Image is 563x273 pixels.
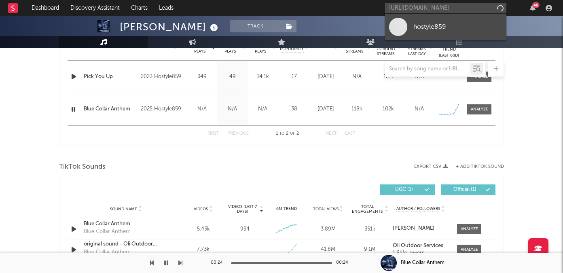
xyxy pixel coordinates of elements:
input: Search for artists [385,3,506,13]
div: 5.43k [184,225,222,233]
a: hostyle859 [385,14,506,40]
button: Export CSV [414,164,448,169]
div: N/A [189,105,215,113]
div: 118k [343,105,370,113]
a: Blue Collar Anthem [84,105,137,113]
a: Blue Collar Anthem [84,220,168,228]
span: Sound Name [110,207,137,212]
div: 7.73k [184,245,222,254]
button: 48 [530,5,535,11]
div: N/A [406,105,433,113]
a: original sound - Oli Outdoor Services [84,240,168,248]
div: Blue Collar Anthem [401,259,444,267]
strong: Oli Outdoor Services [393,243,443,248]
button: UGC(1) [380,184,435,195]
div: 3.89M [309,225,347,233]
span: of [290,132,295,135]
button: First [207,131,219,136]
span: to [279,132,284,135]
div: 351k [351,225,389,233]
div: 1 2 2 [265,129,309,139]
a: Oli Outdoor Services [393,243,449,249]
div: 6M Trend [268,206,305,212]
span: UGC ( 1 ) [385,187,423,192]
input: Search by song name or URL [385,66,470,72]
span: Total Engagements [351,204,384,214]
div: 48 [532,2,540,8]
div: 1.6k followers [393,250,449,256]
div: hostyle859 [413,22,502,32]
div: 41.8M [309,245,347,254]
div: 2025 Hostyle859 [141,104,185,114]
div: Blue Collar Anthem [84,228,131,236]
span: Videos (last 7 days) [226,204,259,214]
div: 38 [280,105,308,113]
div: 00:24 [336,258,352,268]
div: 9.1M [351,245,389,254]
span: Total Views [313,207,339,212]
div: Blue Collar Anthem [84,248,131,256]
button: Official(1) [441,184,495,195]
button: Previous [227,131,249,136]
div: N/A [219,105,246,113]
button: Last [345,131,356,136]
div: [PERSON_NAME] [120,20,220,34]
a: [PERSON_NAME] [393,226,449,231]
button: Next [326,131,337,136]
div: N/A [250,105,276,113]
span: TikTok Sounds [59,162,106,172]
button: Track [230,20,281,32]
div: 00:24 [211,258,227,268]
span: Author / Followers [396,206,440,212]
span: Official ( 1 ) [446,187,483,192]
button: + Add TikTok Sound [448,165,504,169]
div: [DATE] [312,105,339,113]
div: 954 [240,225,250,233]
div: 102k [375,105,402,113]
span: Videos [194,207,208,212]
button: + Add TikTok Sound [456,165,504,169]
strong: [PERSON_NAME] [393,226,434,231]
